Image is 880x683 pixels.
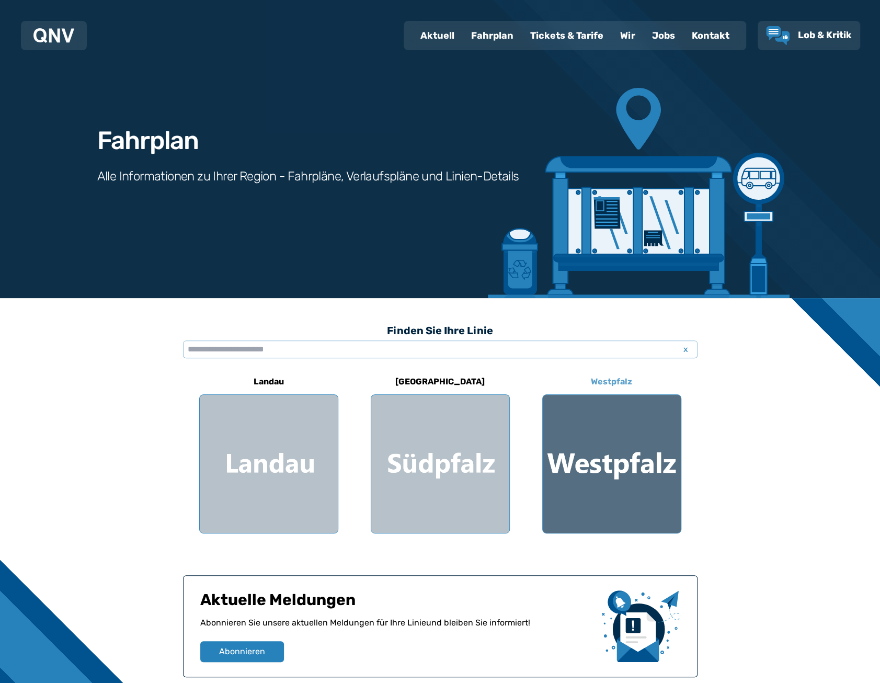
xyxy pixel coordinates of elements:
[412,22,463,49] a: Aktuell
[542,369,681,533] a: Westpfalz Region Westpfalz
[219,645,265,658] span: Abonnieren
[249,373,288,390] h6: Landau
[97,128,199,153] h1: Fahrplan
[644,22,683,49] a: Jobs
[199,369,338,533] a: Landau Region Landau
[679,343,693,356] span: x
[200,641,284,662] button: Abonnieren
[612,22,644,49] a: Wir
[371,369,510,533] a: [GEOGRAPHIC_DATA] Region Südpfalz
[200,590,593,617] h1: Aktuelle Meldungen
[766,26,852,45] a: Lob & Kritik
[200,617,593,641] p: Abonnieren Sie unsere aktuellen Meldungen für Ihre Linie und bleiben Sie informiert!
[97,168,519,185] h3: Alle Informationen zu Ihrer Region - Fahrpläne, Verlaufspläne und Linien-Details
[683,22,738,49] a: Kontakt
[602,590,680,662] img: newsletter
[798,29,852,41] span: Lob & Kritik
[183,319,698,342] h3: Finden Sie Ihre Linie
[33,25,74,46] a: QNV Logo
[522,22,612,49] a: Tickets & Tarife
[587,373,636,390] h6: Westpfalz
[463,22,522,49] a: Fahrplan
[391,373,489,390] h6: [GEOGRAPHIC_DATA]
[33,28,74,43] img: QNV Logo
